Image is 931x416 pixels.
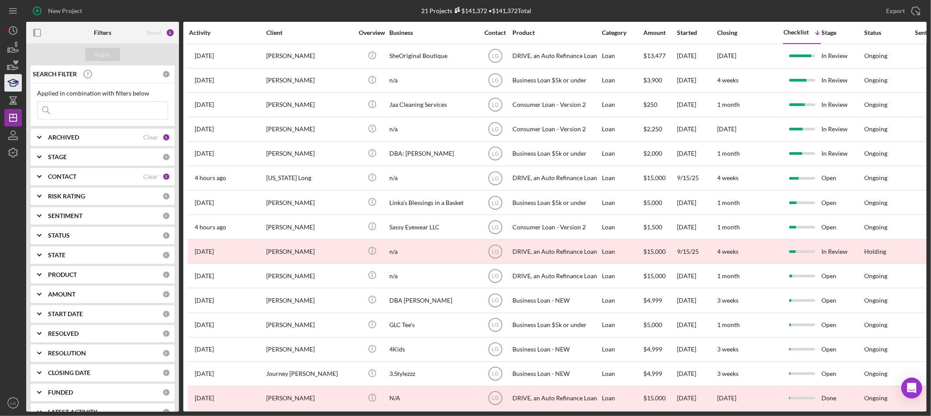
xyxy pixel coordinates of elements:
[717,272,740,280] time: 1 month
[512,44,600,68] div: DRIVE, an Auto Refinance Loan
[677,69,716,92] div: [DATE]
[162,212,170,220] div: 0
[195,248,214,255] time: 2025-10-01 17:38
[48,389,73,396] b: FUNDED
[266,215,354,239] div: [PERSON_NAME]
[48,310,83,317] b: START DATE
[195,199,214,206] time: 2025-09-22 23:21
[389,167,477,190] div: n/a
[643,69,676,92] div: $3,900
[821,264,863,287] div: Open
[37,90,168,97] div: Applied in combination with filters below
[195,297,214,304] time: 2025-09-24 13:03
[162,290,170,298] div: 0
[677,93,716,116] div: [DATE]
[85,48,120,61] button: Apply
[864,224,887,231] div: Ongoing
[162,251,170,259] div: 0
[389,93,477,116] div: Jaa Cleaning Services
[821,314,863,337] div: Open
[677,142,716,165] div: [DATE]
[195,370,214,377] time: 2025-09-12 17:34
[677,240,716,263] div: 9/15/25
[162,173,170,181] div: 1
[162,310,170,318] div: 0
[48,252,65,259] b: STATE
[677,338,716,361] div: [DATE]
[602,314,642,337] div: Loan
[602,240,642,263] div: Loan
[266,29,354,36] div: Client
[602,215,642,239] div: Loan
[266,118,354,141] div: [PERSON_NAME]
[717,321,740,328] time: 1 month
[491,347,498,353] text: LG
[602,29,642,36] div: Category
[821,215,863,239] div: Open
[95,48,111,61] div: Apply
[389,338,477,361] div: 4Kids
[162,192,170,200] div: 0
[643,174,666,181] span: $15,000
[717,150,740,157] time: 1 month
[821,387,863,410] div: Done
[643,387,676,410] div: $15,000
[195,224,226,231] time: 2025-10-03 15:49
[677,387,716,410] div: [DATE]
[783,29,809,36] div: Checklist
[48,409,97,416] b: LATEST ACTIVITY
[389,191,477,214] div: Linka’s Blessings in a Basket
[643,93,676,116] div: $250
[512,191,600,214] div: Business Loan $5k or under
[189,29,265,36] div: Activity
[717,223,740,231] time: 1 month
[643,125,662,133] span: $2,250
[491,298,498,304] text: LG
[48,173,76,180] b: CONTACT
[195,150,214,157] time: 2025-09-30 18:13
[162,389,170,396] div: 0
[195,174,226,181] time: 2025-10-03 16:14
[602,387,642,410] div: Loan
[864,174,887,181] div: Ongoing
[643,240,676,263] div: $15,000
[48,369,90,376] b: CLOSING DATE
[453,7,488,14] div: $141,372
[4,394,22,412] button: LG
[356,29,388,36] div: Overview
[864,29,906,36] div: Status
[491,249,498,255] text: LG
[162,349,170,357] div: 0
[143,134,158,141] div: Clear
[717,394,736,402] time: [DATE]
[512,167,600,190] div: DRIVE, an Auto Refinance Loan
[491,273,498,279] text: LG
[266,338,354,361] div: [PERSON_NAME]
[717,174,739,181] time: 4 weeks
[821,191,863,214] div: Open
[162,232,170,239] div: 0
[162,271,170,279] div: 0
[195,126,214,133] time: 2025-09-17 20:54
[389,69,477,92] div: n/a
[389,264,477,287] div: n/a
[821,69,863,92] div: In Review
[677,118,716,141] div: [DATE]
[864,273,887,280] div: Ongoing
[33,71,77,78] b: SEARCH FILTER
[491,175,498,181] text: LG
[512,289,600,312] div: Business Loan - NEW
[602,191,642,214] div: Loan
[266,240,354,263] div: [PERSON_NAME]
[677,314,716,337] div: [DATE]
[717,297,739,304] time: 3 weeks
[602,289,642,312] div: Loan
[864,346,887,353] div: Ongoing
[512,314,600,337] div: Business Loan $5k or under
[821,142,863,165] div: In Review
[901,378,922,399] div: Open Intercom Messenger
[48,232,70,239] b: STATUS
[677,167,716,190] div: 9/15/25
[389,289,477,312] div: DBA [PERSON_NAME]
[677,362,716,385] div: [DATE]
